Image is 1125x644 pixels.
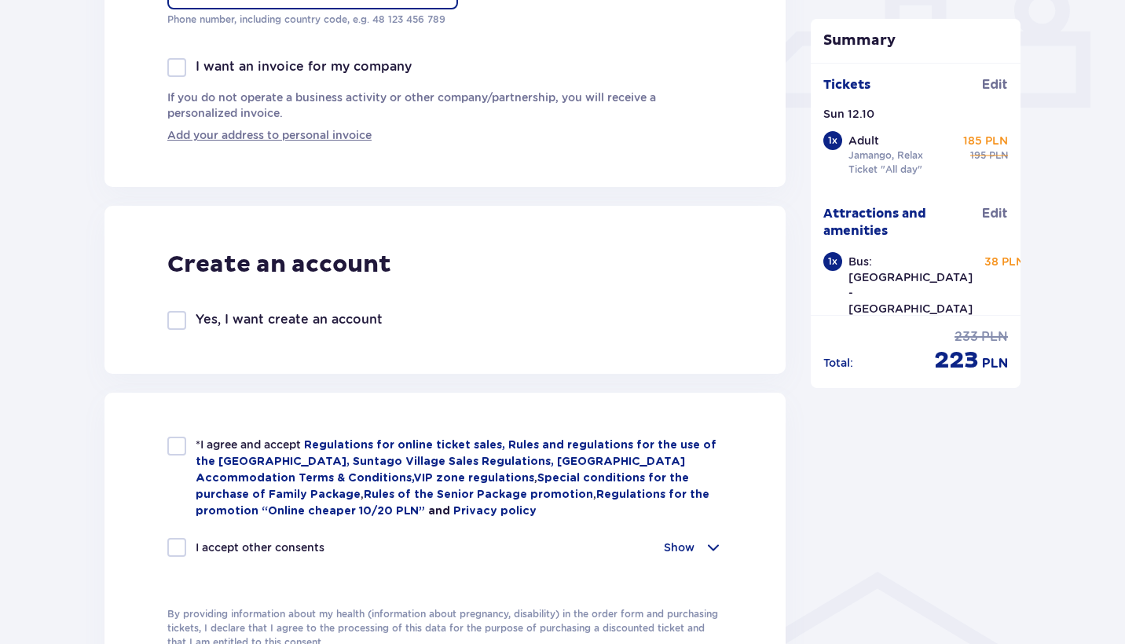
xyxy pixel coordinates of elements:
[848,148,923,163] p: Jamango, Relax
[982,205,1008,222] span: Edit
[848,254,973,348] p: Bus: [GEOGRAPHIC_DATA] - [GEOGRAPHIC_DATA] - [GEOGRAPHIC_DATA]
[428,506,453,517] span: and
[955,328,978,346] span: 233
[823,355,853,371] p: Total :
[167,13,458,27] p: Phone number, including country code, e.g. 48 ​123 ​456 ​789
[196,437,723,519] p: , , ,
[196,311,383,328] p: Yes, I want create an account
[823,106,874,122] p: Sun 12.10
[970,148,986,163] span: 195
[981,328,1008,346] span: PLN
[848,163,922,177] p: Ticket "All day"
[823,131,842,150] div: 1 x
[823,76,870,93] p: Tickets
[364,489,593,500] a: Rules of the Senior Package promotion
[823,252,842,271] div: 1 x
[934,346,979,375] span: 223
[848,133,879,148] p: Adult
[811,31,1021,50] p: Summary
[167,250,391,280] p: Create an account
[413,473,534,484] a: VIP zone regulations
[664,540,694,555] p: Show
[963,133,1008,148] p: 185 PLN
[982,76,1008,93] span: Edit
[196,58,412,75] p: I want an invoice for my company
[982,355,1008,372] span: PLN
[989,148,1008,163] span: PLN
[196,438,304,451] span: *I agree and accept
[196,540,324,555] p: I accept other consents
[823,205,983,240] p: Attractions and amenities
[984,254,1024,269] p: 38 PLN
[353,456,557,467] a: Suntago Village Sales Regulations,
[304,440,508,451] a: Regulations for online ticket sales,
[167,90,723,121] p: If you do not operate a business activity or other company/partnership, you will receive a person...
[167,127,372,143] a: Add your address to personal invoice
[453,506,537,517] a: Privacy policy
